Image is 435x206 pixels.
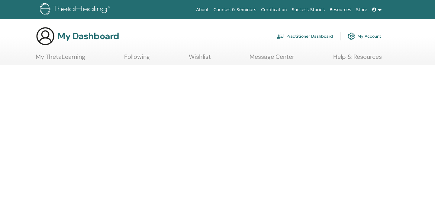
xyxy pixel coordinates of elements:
[36,53,85,65] a: My ThetaLearning
[348,31,355,41] img: cog.svg
[259,4,289,15] a: Certification
[277,30,333,43] a: Practitioner Dashboard
[40,3,112,17] img: logo.png
[289,4,327,15] a: Success Stories
[354,4,370,15] a: Store
[57,31,119,42] h3: My Dashboard
[194,4,211,15] a: About
[277,33,284,39] img: chalkboard-teacher.svg
[36,27,55,46] img: generic-user-icon.jpg
[333,53,382,65] a: Help & Resources
[189,53,211,65] a: Wishlist
[250,53,294,65] a: Message Center
[327,4,354,15] a: Resources
[348,30,381,43] a: My Account
[124,53,150,65] a: Following
[211,4,259,15] a: Courses & Seminars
